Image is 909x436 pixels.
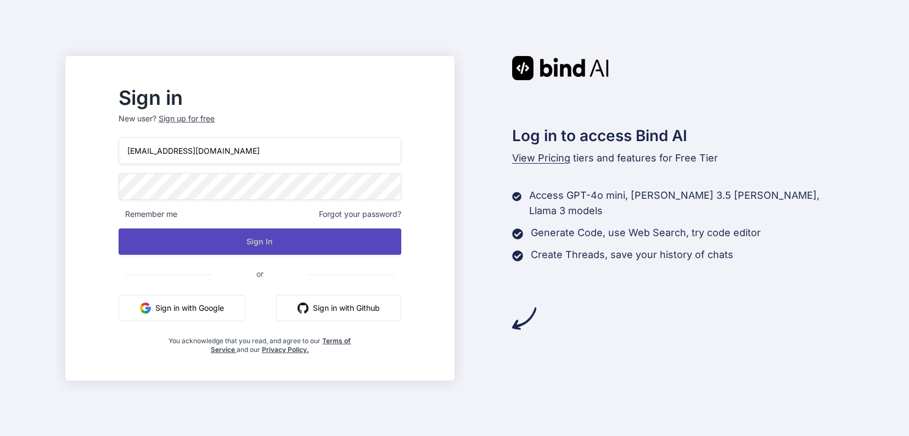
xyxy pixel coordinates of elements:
[119,209,177,220] span: Remember me
[512,56,609,80] img: Bind AI logo
[140,303,151,314] img: google
[166,330,355,354] div: You acknowledge that you read, and agree to our and our
[319,209,401,220] span: Forgot your password?
[512,152,570,164] span: View Pricing
[512,124,844,147] h2: Log in to access Bind AI
[159,113,215,124] div: Sign up for free
[529,188,844,219] p: Access GPT-4o mini, [PERSON_NAME] 3.5 [PERSON_NAME], Llama 3 models
[119,113,401,137] p: New user?
[119,228,401,255] button: Sign In
[531,225,761,241] p: Generate Code, use Web Search, try code editor
[262,345,309,354] a: Privacy Policy.
[119,295,245,321] button: Sign in with Google
[531,247,733,262] p: Create Threads, save your history of chats
[512,150,844,166] p: tiers and features for Free Tier
[512,306,536,331] img: arrow
[119,137,401,164] input: Login or Email
[211,337,351,354] a: Terms of Service
[276,295,401,321] button: Sign in with Github
[119,89,401,107] h2: Sign in
[298,303,308,314] img: github
[212,260,307,287] span: or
